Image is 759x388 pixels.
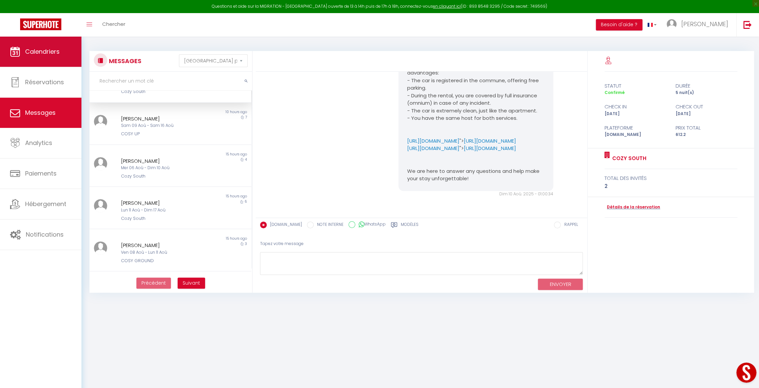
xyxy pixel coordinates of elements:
span: Suivant [183,280,200,286]
label: NOTE INTERNE [314,222,343,229]
label: [DOMAIN_NAME] [267,222,302,229]
span: Paiements [25,169,57,178]
input: Rechercher un mot clé [89,72,252,91]
div: 2 [605,182,738,190]
span: 7 [245,115,247,120]
div: Lun 11 Aoû - Dim 17 Aoû [121,207,206,213]
img: Super Booking [20,18,61,30]
div: COSY UP [121,131,206,137]
p: If you’re interested or would like more details about the available car, rates, and rental terms,... [407,24,545,122]
span: Réservations [25,78,64,86]
div: Ven 08 Aoû - Lun 11 Aoû [121,249,206,256]
a: Détails de la réservation [605,204,660,210]
a: Chercher [97,13,130,37]
label: WhatsApp [355,221,386,229]
div: 5 nuit(s) [671,90,742,96]
span: [PERSON_NAME] [681,20,728,28]
div: total des invités [605,174,738,182]
span: Précédent [141,280,166,286]
div: Cozy South [121,215,206,222]
p: "> "> [407,137,545,152]
button: Previous [136,278,171,289]
img: ... [94,157,107,171]
img: ... [94,115,107,128]
button: ENVOYER [538,279,583,290]
img: ... [667,19,677,29]
div: [DATE] [600,111,671,117]
img: ... [94,241,107,255]
div: 15 hours ago [170,152,251,157]
div: 612.2 [671,132,742,138]
span: Hébergement [25,200,66,208]
span: Confirmé [605,90,625,95]
div: Dim 10 Aoû. 2025 - 01:00:34 [398,191,553,197]
a: [URL][DOMAIN_NAME] [463,137,516,144]
span: 6 [245,199,247,204]
div: 10 hours ago [170,109,251,115]
div: 15 hours ago [170,236,251,241]
span: Messages [25,108,56,117]
div: statut [600,82,671,90]
a: [URL][DOMAIN_NAME] [463,145,516,152]
div: Tapez votre message [260,236,583,252]
div: durée [671,82,742,90]
div: check in [600,103,671,111]
div: Prix total [671,124,742,132]
button: Next [178,278,205,289]
span: 3 [245,241,247,246]
a: ... [PERSON_NAME] [661,13,736,37]
div: [PERSON_NAME] [121,157,206,165]
span: Notifications [26,230,64,239]
div: Plateforme [600,124,671,132]
iframe: LiveChat chat widget [731,360,759,388]
div: Sam 09 Aoû - Sam 16 Aoû [121,123,206,129]
div: [PERSON_NAME] [121,115,206,123]
div: Mer 06 Aoû - Dim 10 Aoû [121,165,206,171]
div: [DATE] [671,111,742,117]
div: [PERSON_NAME] [121,241,206,249]
label: RAPPEL [561,222,578,229]
img: logout [743,20,752,29]
a: en cliquant ici [433,3,461,9]
span: 4 [245,157,247,162]
div: check out [671,103,742,111]
img: ... [94,199,107,212]
div: 15 hours ago [170,194,251,199]
div: Cozy South [121,88,206,95]
span: Analytics [25,139,52,147]
span: Chercher [102,20,125,28]
div: [PERSON_NAME] [121,199,206,207]
a: [URL][DOMAIN_NAME] [407,137,459,144]
div: COSY GROUND [121,257,206,264]
label: Modèles [401,222,419,230]
a: [URL][DOMAIN_NAME] [407,145,459,152]
h3: MESSAGES [107,53,141,68]
p: We are here to answer any questions and help make your stay unforgettable! [407,167,545,183]
button: Besoin d'aide ? [596,19,642,31]
a: Cozy South [610,154,646,162]
div: Cozy South [121,173,206,180]
span: Calendriers [25,47,60,56]
div: [DOMAIN_NAME] [600,132,671,138]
